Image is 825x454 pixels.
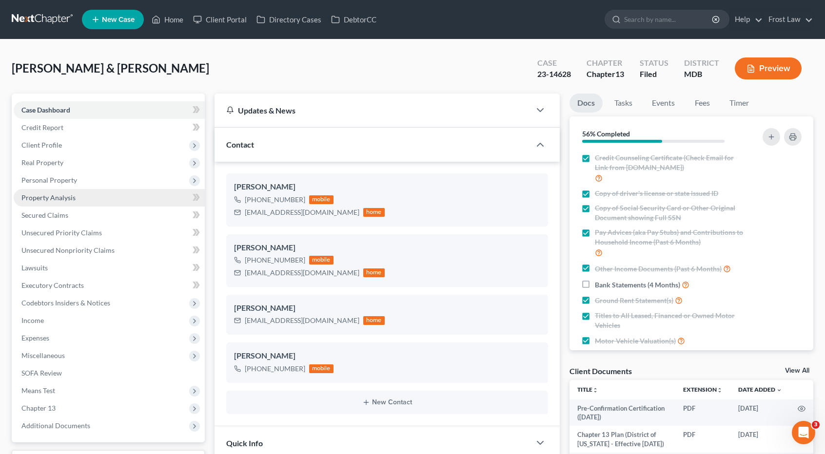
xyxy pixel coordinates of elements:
[812,421,820,429] span: 3
[21,281,84,289] span: Executory Contracts
[21,193,76,202] span: Property Analysis
[624,10,713,28] input: Search by name...
[21,369,62,377] span: SOFA Review
[252,11,326,28] a: Directory Cases
[14,207,205,224] a: Secured Claims
[14,277,205,294] a: Executory Contracts
[102,16,135,23] span: New Case
[776,387,782,393] i: expand_more
[14,259,205,277] a: Lawsuits
[570,94,603,113] a: Docs
[675,399,730,426] td: PDF
[21,176,77,184] span: Personal Property
[14,242,205,259] a: Unsecured Nonpriority Claims
[226,140,254,149] span: Contact
[644,94,683,113] a: Events
[595,280,680,290] span: Bank Statements (4 Months)
[595,153,744,172] span: Credit Counseling Certificate (Check Email for Link from [DOMAIN_NAME])
[245,255,305,265] div: [PHONE_NUMBER]
[14,119,205,136] a: Credit Report
[587,69,624,80] div: Chapter
[234,242,540,254] div: [PERSON_NAME]
[309,256,334,265] div: mobile
[582,130,630,138] strong: 56% Completed
[722,94,757,113] a: Timer
[595,311,744,330] span: Titles to All Leased, Financed or Owned Motor Vehicles
[363,208,385,217] div: home
[245,364,305,374] div: [PHONE_NUMBER]
[684,57,719,69] div: District
[792,421,815,444] iframe: Intercom live chat
[14,224,205,242] a: Unsecured Priority Claims
[640,69,668,80] div: Filed
[226,438,263,448] span: Quick Info
[785,367,809,374] a: View All
[234,398,540,406] button: New Contact
[675,426,730,453] td: PDF
[683,386,723,393] a: Extensionunfold_more
[147,11,188,28] a: Home
[587,57,624,69] div: Chapter
[607,94,640,113] a: Tasks
[595,203,744,223] span: Copy of Social Security Card or Other Original Document showing Full SSN
[595,264,722,274] span: Other Income Documents (Past 6 Months)
[234,350,540,362] div: [PERSON_NAME]
[764,11,813,28] a: Frost Law
[309,364,334,373] div: mobile
[21,421,90,430] span: Additional Documents
[21,299,110,307] span: Codebtors Insiders & Notices
[12,61,209,75] span: [PERSON_NAME] & [PERSON_NAME]
[595,189,718,198] span: Copy of driver's license or state issued ID
[615,69,624,78] span: 13
[21,211,68,219] span: Secured Claims
[21,228,102,237] span: Unsecured Priority Claims
[234,303,540,314] div: [PERSON_NAME]
[21,351,65,359] span: Miscellaneous
[14,364,205,382] a: SOFA Review
[326,11,381,28] a: DebtorCC
[245,316,359,325] div: [EMAIL_ADDRESS][DOMAIN_NAME]
[234,181,540,193] div: [PERSON_NAME]
[640,57,668,69] div: Status
[363,316,385,325] div: home
[245,268,359,278] div: [EMAIL_ADDRESS][DOMAIN_NAME]
[21,386,55,395] span: Means Test
[14,101,205,119] a: Case Dashboard
[570,366,632,376] div: Client Documents
[592,387,598,393] i: unfold_more
[570,399,675,426] td: Pre-Confirmation Certification ([DATE])
[21,123,63,132] span: Credit Report
[717,387,723,393] i: unfold_more
[245,208,359,217] div: [EMAIL_ADDRESS][DOMAIN_NAME]
[570,426,675,453] td: Chapter 13 Plan (District of [US_STATE] - Effective [DATE])
[21,404,56,412] span: Chapter 13
[730,399,790,426] td: [DATE]
[730,426,790,453] td: [DATE]
[537,69,571,80] div: 23-14628
[226,105,519,115] div: Updates & News
[21,264,48,272] span: Lawsuits
[21,106,70,114] span: Case Dashboard
[309,195,334,204] div: mobile
[21,246,115,254] span: Unsecured Nonpriority Claims
[595,227,744,247] span: Pay Advices (aka Pay Stubs) and Contributions to Household Income (Past 6 Months)
[687,94,718,113] a: Fees
[363,268,385,277] div: home
[188,11,252,28] a: Client Portal
[14,189,205,207] a: Property Analysis
[21,334,49,342] span: Expenses
[577,386,598,393] a: Titleunfold_more
[21,316,44,324] span: Income
[735,57,802,79] button: Preview
[684,69,719,80] div: MDB
[730,11,763,28] a: Help
[537,57,571,69] div: Case
[738,386,782,393] a: Date Added expand_more
[595,296,673,305] span: Ground Rent Statement(s)
[245,195,305,205] div: [PHONE_NUMBER]
[595,336,676,346] span: Motor Vehicle Valuation(s)
[21,141,62,149] span: Client Profile
[21,158,63,167] span: Real Property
